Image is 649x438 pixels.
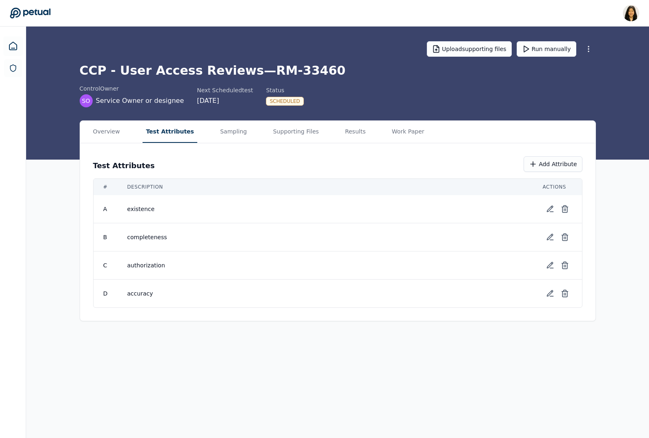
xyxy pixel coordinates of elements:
button: Test Attributes [143,121,197,143]
a: Dashboard [3,36,23,56]
span: Service Owner or designee [96,96,184,106]
button: Work Paper [388,121,428,143]
div: [DATE] [197,96,253,106]
span: A [103,206,107,212]
div: Scheduled [266,97,303,106]
span: accuracy [127,289,523,298]
button: Overview [90,121,123,143]
th: Actions [533,179,582,195]
button: Delete test attribute [558,230,572,245]
span: authorization [127,261,523,269]
span: D [103,290,108,297]
button: Delete test attribute [558,202,572,216]
button: Edit test attribute [543,258,558,273]
th: Description [117,179,533,195]
a: Go to Dashboard [10,7,51,19]
button: Sampling [217,121,250,143]
button: Edit test attribute [543,230,558,245]
button: Edit test attribute [543,202,558,216]
span: C [103,262,107,269]
div: Next Scheduled test [197,86,253,94]
span: SO [82,97,90,105]
span: existence [127,205,523,213]
button: Supporting Files [270,121,322,143]
div: Status [266,86,303,94]
a: SOC 1 Reports [4,59,22,77]
div: control Owner [80,84,184,93]
button: Uploadsupporting files [427,41,512,57]
button: Results [342,121,369,143]
button: Run manually [517,41,576,57]
th: # [94,179,118,195]
button: Delete test attribute [558,258,572,273]
img: Renee Park [623,5,639,21]
h3: Test Attributes [93,160,155,171]
h1: CCP - User Access Reviews — RM-33460 [80,63,596,78]
button: More Options [581,42,596,56]
button: Delete test attribute [558,286,572,301]
button: Edit test attribute [543,286,558,301]
button: Add Attribute [524,156,582,172]
span: B [103,234,107,240]
span: completeness [127,233,523,241]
